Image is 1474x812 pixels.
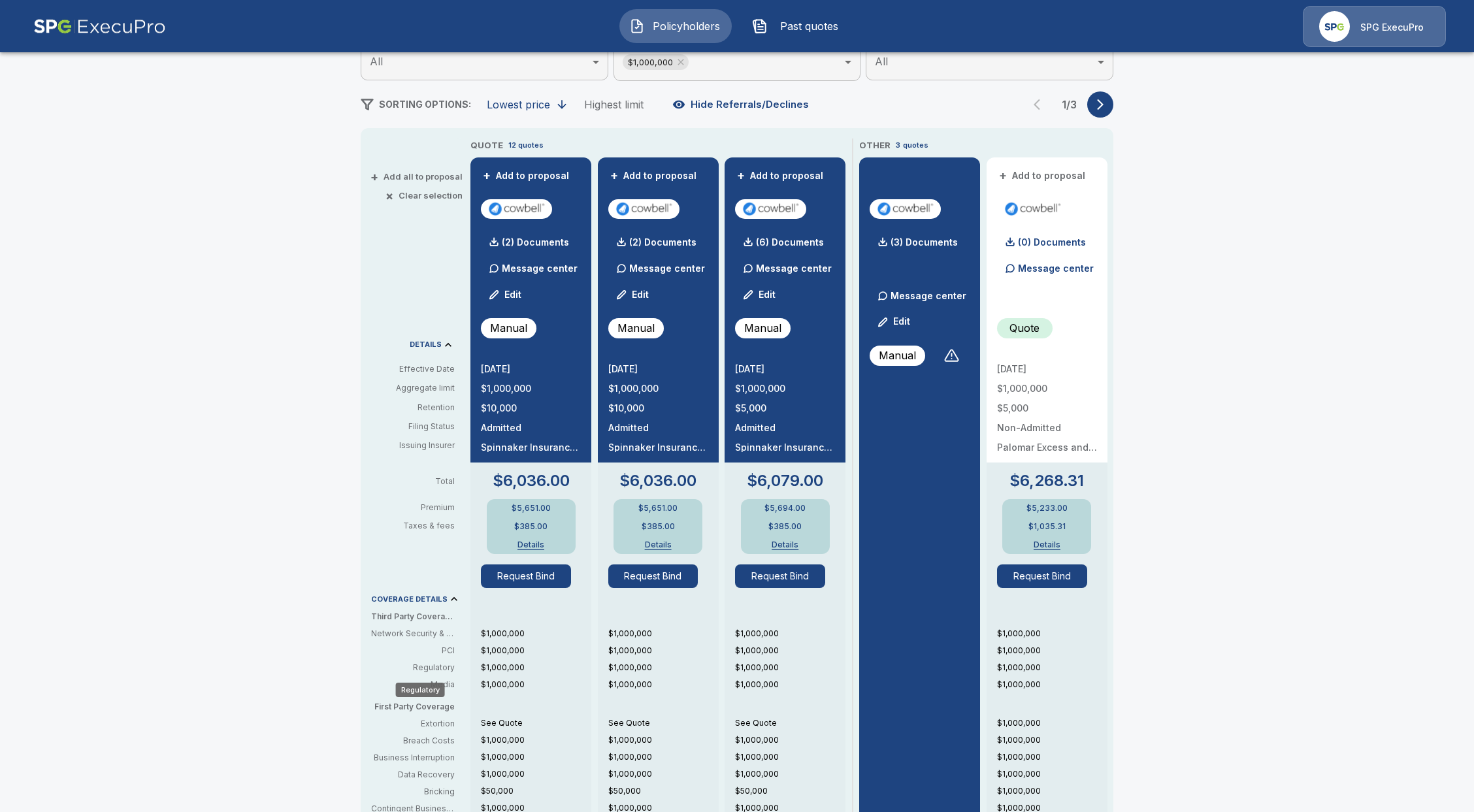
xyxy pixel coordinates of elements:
[483,282,528,308] button: Edit
[371,786,455,798] p: Bricking
[373,172,463,181] button: +Add all to proposal
[768,523,802,530] p: $385.00
[735,717,845,729] p: See Quote
[903,140,928,151] p: quotes
[735,785,845,797] p: $50,000
[481,768,591,780] p: $1,000,000
[371,504,465,512] p: Premium
[371,679,455,690] p: Media
[493,473,570,489] p: $6,036.00
[371,402,455,414] p: Retention
[610,171,618,180] span: +
[371,421,455,432] p: Filing Status
[1319,11,1350,42] img: Agency Icon
[371,522,465,530] p: Taxes & fees
[629,238,696,247] p: (2) Documents
[997,404,1097,413] p: $5,000
[371,440,455,451] p: Issuing Insurer
[371,478,465,485] p: Total
[608,751,719,763] p: $1,000,000
[608,365,708,374] p: [DATE]
[756,238,824,247] p: (6) Documents
[891,238,958,247] p: (3) Documents
[370,172,378,181] span: +
[735,404,835,413] p: $5,000
[1026,504,1068,512] p: $5,233.00
[33,6,166,47] img: AA Logo
[371,382,455,394] p: Aggregate limit
[650,18,722,34] span: Policyholders
[371,701,465,713] p: First Party Coverage
[619,473,696,489] p: $6,036.00
[773,18,845,34] span: Past quotes
[584,98,644,111] div: Highest limit
[370,55,383,68] span: All
[508,140,544,151] p: 12 quotes
[670,92,814,117] button: Hide Referrals/Declines
[608,169,700,183] button: +Add to proposal
[502,261,578,275] p: Message center
[744,320,781,336] p: Manual
[735,365,835,374] p: [DATE]
[371,628,455,640] p: Network Security & Privacy Liability
[371,363,455,375] p: Effective Date
[735,564,825,588] button: Request Bind
[410,341,442,348] p: DETAILS
[481,423,581,432] p: Admitted
[481,443,581,452] p: Spinnaker Insurance Company NAIC #24376, AM Best "A-" (Excellent) Rated.
[1021,541,1073,549] button: Details
[481,785,591,797] p: $50,000
[1002,199,1063,219] img: cowbellp250
[638,504,678,512] p: $5,651.00
[872,309,917,335] button: Edit
[481,365,581,374] p: [DATE]
[875,55,888,68] span: All
[735,423,835,432] p: Admitted
[623,55,678,70] span: $1,000,000
[481,717,591,729] p: See Quote
[891,289,966,302] p: Message center
[608,564,708,588] span: Request Bind
[481,169,572,183] button: +Add to proposal
[896,140,900,151] p: 3
[879,348,916,363] p: Manual
[997,564,1087,588] button: Request Bind
[371,611,465,623] p: Third Party Coverage
[481,404,581,413] p: $10,000
[371,769,455,781] p: Data Recovery
[759,541,811,549] button: Details
[997,734,1107,746] p: $1,000,000
[742,9,855,43] button: Past quotes IconPast quotes
[385,191,393,200] span: ×
[1009,473,1084,489] p: $6,268.31
[999,171,1007,180] span: +
[481,628,591,640] p: $1,000,000
[997,662,1107,674] p: $1,000,000
[608,564,698,588] button: Request Bind
[997,679,1107,690] p: $1,000,000
[735,768,845,780] p: $1,000,000
[505,541,557,549] button: Details
[997,628,1107,640] p: $1,000,000
[481,679,591,690] p: $1,000,000
[608,628,719,640] p: $1,000,000
[1018,238,1086,247] p: (0) Documents
[1028,523,1066,530] p: $1,035.31
[487,98,550,111] div: Lowest price
[764,504,806,512] p: $5,694.00
[997,751,1107,763] p: $1,000,000
[619,9,732,43] button: Policyholders IconPolicyholders
[1009,320,1040,336] p: Quote
[997,423,1097,432] p: Non-Admitted
[490,320,527,336] p: Manual
[642,523,675,530] p: $385.00
[735,645,845,657] p: $1,000,000
[608,384,708,393] p: $1,000,000
[371,645,455,657] p: PCI
[735,628,845,640] p: $1,000,000
[997,564,1097,588] span: Request Bind
[629,18,645,34] img: Policyholders Icon
[756,261,832,275] p: Message center
[738,282,782,308] button: Edit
